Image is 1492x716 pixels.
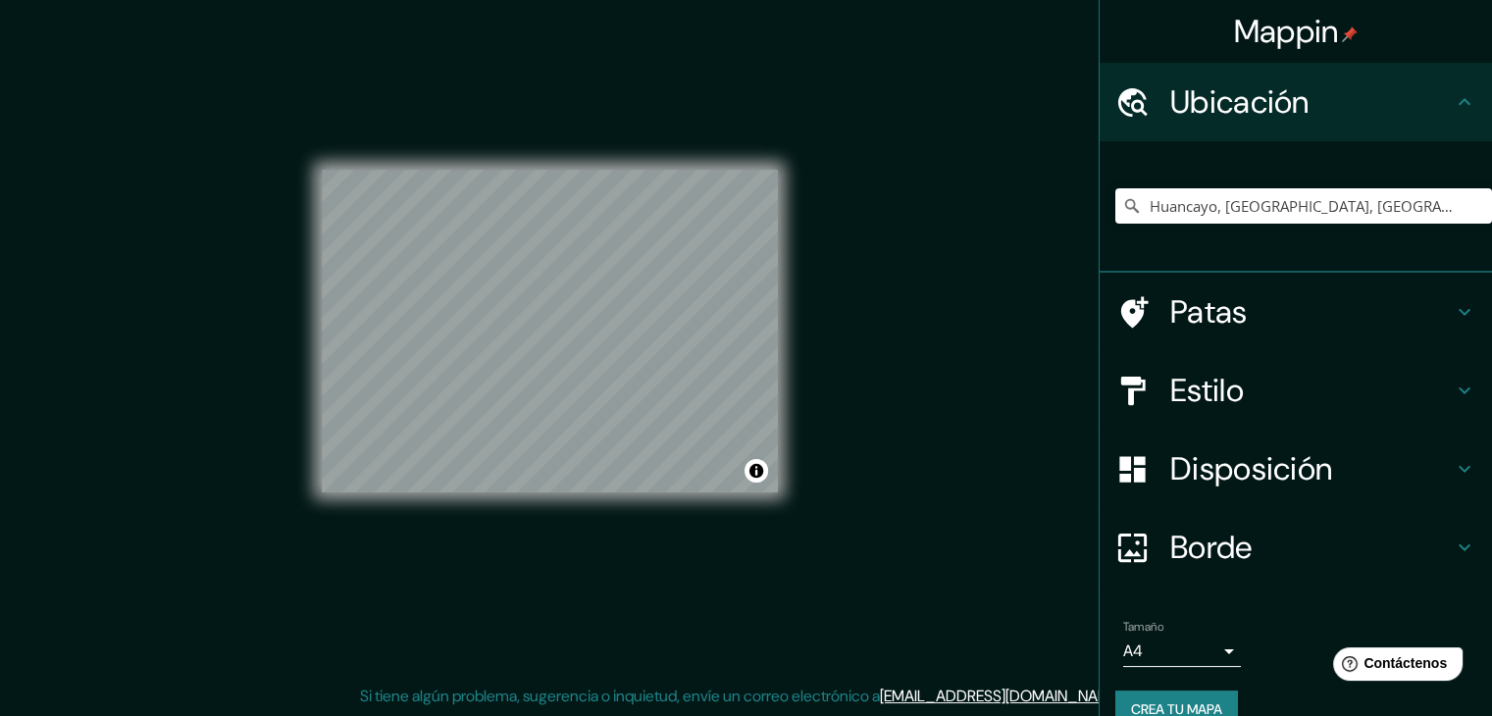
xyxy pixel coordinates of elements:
iframe: Lanzador de widgets de ayuda [1317,639,1470,694]
font: Estilo [1170,370,1244,411]
font: Si tiene algún problema, sugerencia o inquietud, envíe un correo electrónico a [360,686,880,706]
button: Activar o desactivar atribución [745,459,768,483]
font: Disposición [1170,448,1332,489]
font: Tamaño [1123,619,1163,635]
div: Borde [1100,508,1492,587]
font: Borde [1170,527,1253,568]
div: Estilo [1100,351,1492,430]
div: Patas [1100,273,1492,351]
font: Patas [1170,291,1248,332]
font: Mappin [1234,11,1339,52]
a: [EMAIL_ADDRESS][DOMAIN_NAME] [880,686,1122,706]
font: Ubicación [1170,81,1310,123]
div: Ubicación [1100,63,1492,141]
img: pin-icon.png [1342,26,1358,42]
canvas: Mapa [322,170,778,492]
font: A4 [1123,640,1143,661]
div: Disposición [1100,430,1492,508]
input: Elige tu ciudad o zona [1115,188,1492,224]
div: A4 [1123,636,1241,667]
